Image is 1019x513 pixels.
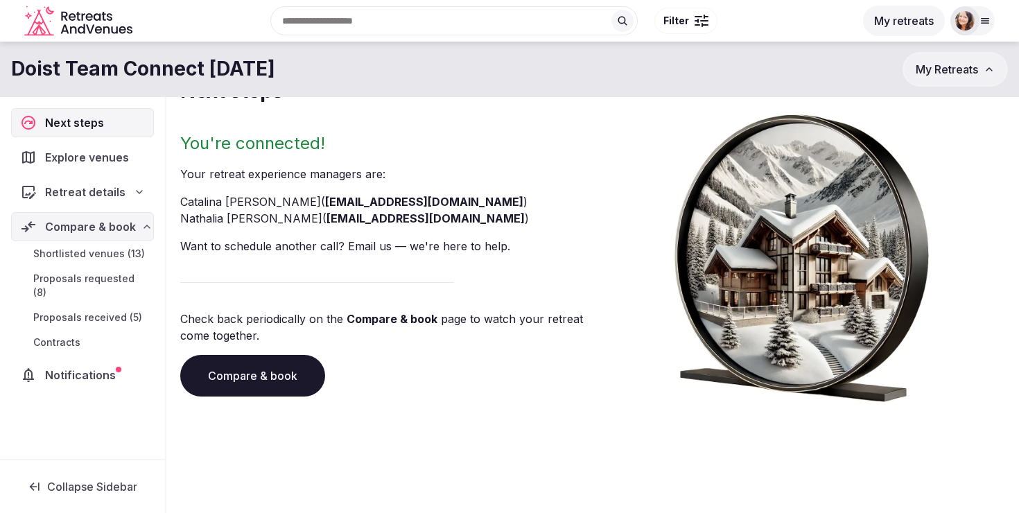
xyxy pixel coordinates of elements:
[180,238,587,254] p: Want to schedule another call? Email us — we're here to help.
[11,360,154,390] a: Notifications
[11,244,154,263] a: Shortlisted venues (13)
[347,312,437,326] a: Compare & book
[180,166,587,182] p: Your retreat experience manager s are :
[33,247,145,261] span: Shortlisted venues (13)
[24,6,135,37] svg: Retreats and Venues company logo
[654,105,950,402] img: Winter chalet retreat in picture frame
[916,62,978,76] span: My Retreats
[180,311,587,344] p: Check back periodically on the page to watch your retreat come together.
[180,210,587,227] li: Nathalia [PERSON_NAME] ( )
[33,272,148,299] span: Proposals requested (8)
[45,114,110,131] span: Next steps
[33,311,142,324] span: Proposals received (5)
[180,193,587,210] li: Catalina [PERSON_NAME] ( )
[11,55,275,82] h1: Doist Team Connect [DATE]
[45,184,125,200] span: Retreat details
[180,132,587,155] h2: You're connected!
[11,269,154,302] a: Proposals requested (8)
[11,143,154,172] a: Explore venues
[45,149,134,166] span: Explore venues
[11,108,154,137] a: Next steps
[863,14,945,28] a: My retreats
[863,6,945,36] button: My retreats
[325,195,523,209] a: [EMAIL_ADDRESS][DOMAIN_NAME]
[663,14,689,28] span: Filter
[45,367,121,383] span: Notifications
[903,52,1008,87] button: My Retreats
[11,471,154,502] button: Collapse Sidebar
[955,11,975,31] img: rikke
[47,480,137,494] span: Collapse Sidebar
[11,333,154,352] a: Contracts
[24,6,135,37] a: Visit the homepage
[654,8,717,34] button: Filter
[180,355,325,397] a: Compare & book
[326,211,525,225] a: [EMAIL_ADDRESS][DOMAIN_NAME]
[33,336,80,349] span: Contracts
[45,218,136,235] span: Compare & book
[11,308,154,327] a: Proposals received (5)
